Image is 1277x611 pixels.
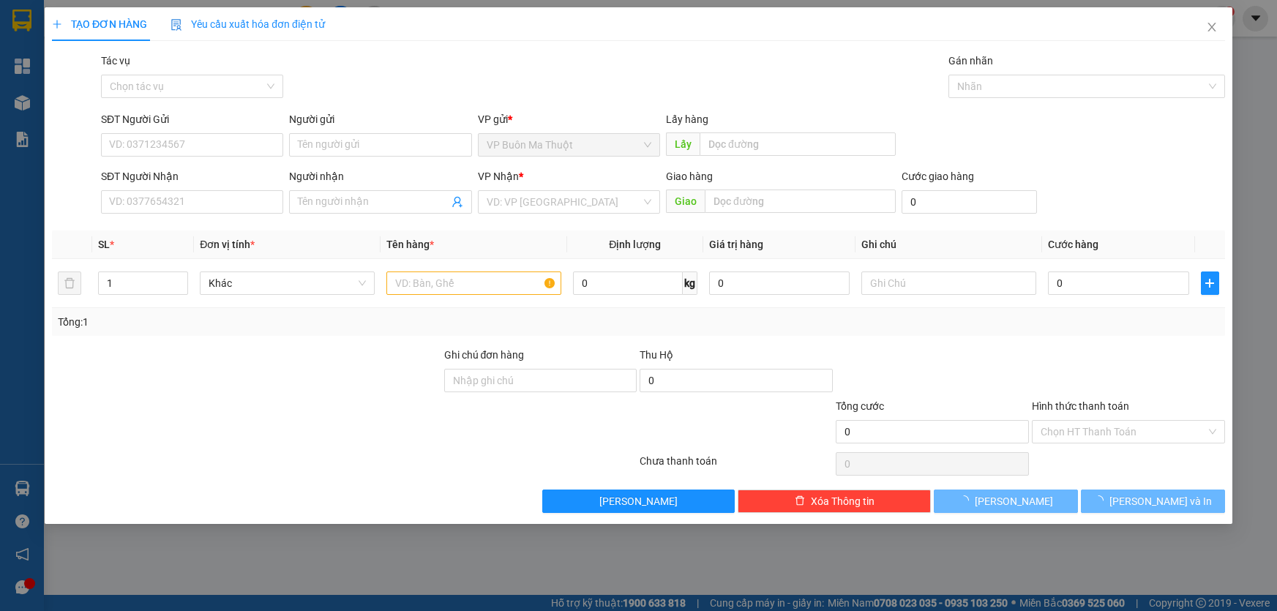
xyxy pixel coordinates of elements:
span: Cước hàng [1048,239,1098,250]
span: Khác [209,272,366,294]
img: icon [171,19,182,31]
button: [PERSON_NAME] [934,490,1078,513]
span: Lấy hàng [666,113,708,125]
span: plus [1202,277,1218,289]
span: Giao [666,190,705,213]
span: Tổng cước [836,400,884,412]
label: Hình thức thanh toán [1032,400,1129,412]
span: [PERSON_NAME] [599,493,678,509]
span: user-add [452,196,463,208]
div: Người nhận [289,168,471,184]
span: VP Nhận [478,170,519,182]
button: deleteXóa Thông tin [738,490,931,513]
input: Ghi Chú [861,271,1036,295]
span: Định lượng [609,239,661,250]
div: SĐT Người Nhận [101,168,283,184]
span: VP Buôn Ma Thuột [487,134,651,156]
span: Thu Hộ [640,349,673,361]
button: delete [58,271,81,295]
button: [PERSON_NAME] và In [1081,490,1225,513]
input: Cước giao hàng [902,190,1037,214]
div: Chưa thanh toán [639,453,835,479]
div: Tổng: 1 [58,314,493,330]
input: 0 [709,271,850,295]
input: Ghi chú đơn hàng [444,369,637,392]
button: Close [1191,7,1232,48]
span: Xóa Thông tin [811,493,875,509]
div: Người gửi [289,111,471,127]
div: SĐT Người Gửi [101,111,283,127]
input: Dọc đường [700,132,896,156]
span: [PERSON_NAME] và In [1110,493,1213,509]
input: Dọc đường [705,190,896,213]
label: Tác vụ [101,55,130,67]
label: Ghi chú đơn hàng [444,349,525,361]
span: TẠO ĐƠN HÀNG [52,18,147,30]
label: Gán nhãn [948,55,993,67]
input: VD: Bàn, Ghế [386,271,561,295]
span: Lấy [666,132,700,156]
span: kg [683,271,697,295]
span: loading [959,495,975,506]
th: Ghi chú [855,230,1042,259]
span: Giá trị hàng [709,239,763,250]
span: loading [1094,495,1110,506]
span: Giao hàng [666,170,713,182]
span: SL [98,239,110,250]
div: VP gửi [478,111,660,127]
span: close [1206,21,1218,33]
label: Cước giao hàng [902,170,974,182]
button: [PERSON_NAME] [542,490,735,513]
span: delete [795,495,805,507]
button: plus [1201,271,1219,295]
span: plus [52,19,62,29]
span: Tên hàng [386,239,434,250]
span: Đơn vị tính [200,239,255,250]
span: [PERSON_NAME] [975,493,1053,509]
span: Yêu cầu xuất hóa đơn điện tử [171,18,325,30]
